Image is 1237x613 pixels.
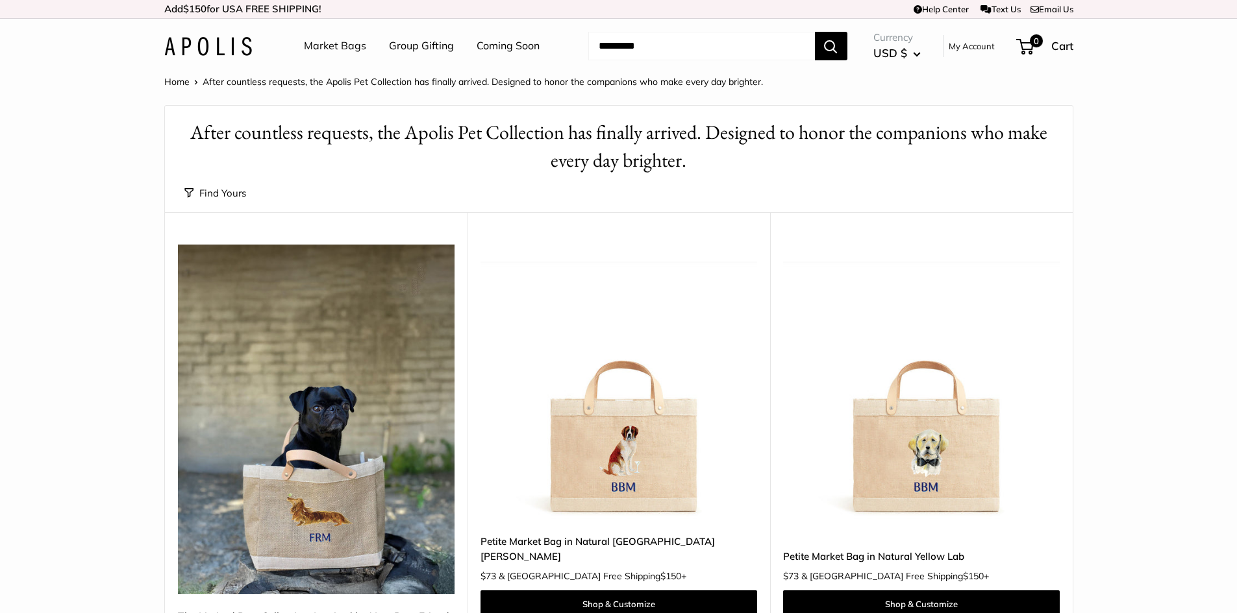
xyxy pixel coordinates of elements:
a: Petite Market Bag in Natural Yellow LabPetite Market Bag in Natural Yellow Lab [783,245,1060,521]
a: Email Us [1031,4,1073,14]
button: Search [815,32,847,60]
img: The Limited Pets Collection: Inspired by Your Best Friends [178,245,455,594]
a: Text Us [981,4,1020,14]
input: Search... [588,32,815,60]
img: Apolis [164,37,252,56]
a: Petite Market Bag in Natural St. BernardPetite Market Bag in Natural St. Bernard [481,245,757,521]
a: My Account [949,38,995,54]
span: $150 [660,570,681,582]
span: Currency [873,29,921,47]
span: $73 [481,570,496,582]
button: USD $ [873,43,921,64]
a: Market Bags [304,36,366,56]
h1: After countless requests, the Apolis Pet Collection has finally arrived. Designed to honor the co... [184,119,1053,174]
span: USD $ [873,46,907,60]
span: After countless requests, the Apolis Pet Collection has finally arrived. Designed to honor the co... [203,76,763,88]
a: Help Center [914,4,969,14]
span: & [GEOGRAPHIC_DATA] Free Shipping + [801,571,989,581]
a: Group Gifting [389,36,454,56]
span: Cart [1051,39,1073,53]
img: Petite Market Bag in Natural Yellow Lab [783,245,1060,521]
a: 0 Cart [1018,36,1073,56]
a: Coming Soon [477,36,540,56]
a: Petite Market Bag in Natural Yellow Lab [783,549,1060,564]
nav: Breadcrumb [164,73,763,90]
img: Petite Market Bag in Natural St. Bernard [481,245,757,521]
span: $150 [183,3,206,15]
a: Petite Market Bag in Natural [GEOGRAPHIC_DATA][PERSON_NAME] [481,534,757,564]
button: Find Yours [184,184,246,202]
span: 0 [1029,34,1042,47]
span: & [GEOGRAPHIC_DATA] Free Shipping + [499,571,686,581]
span: $73 [783,570,799,582]
span: $150 [963,570,984,582]
a: Home [164,76,190,88]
